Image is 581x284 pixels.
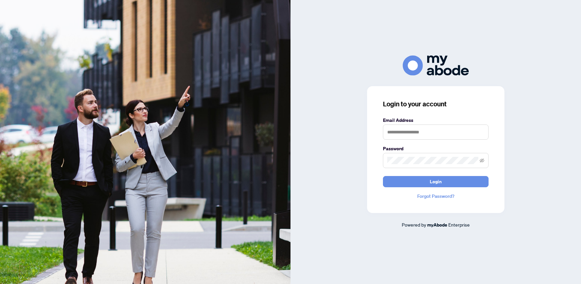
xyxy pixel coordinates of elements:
label: Email Address [383,117,489,124]
span: eye-invisible [480,158,484,163]
span: Enterprise [448,222,470,228]
h3: Login to your account [383,99,489,109]
span: Powered by [402,222,426,228]
span: Login [430,176,442,187]
a: myAbode [427,221,447,229]
label: Password [383,145,489,152]
a: Forgot Password? [383,193,489,200]
button: Login [383,176,489,187]
img: ma-logo [403,55,469,76]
